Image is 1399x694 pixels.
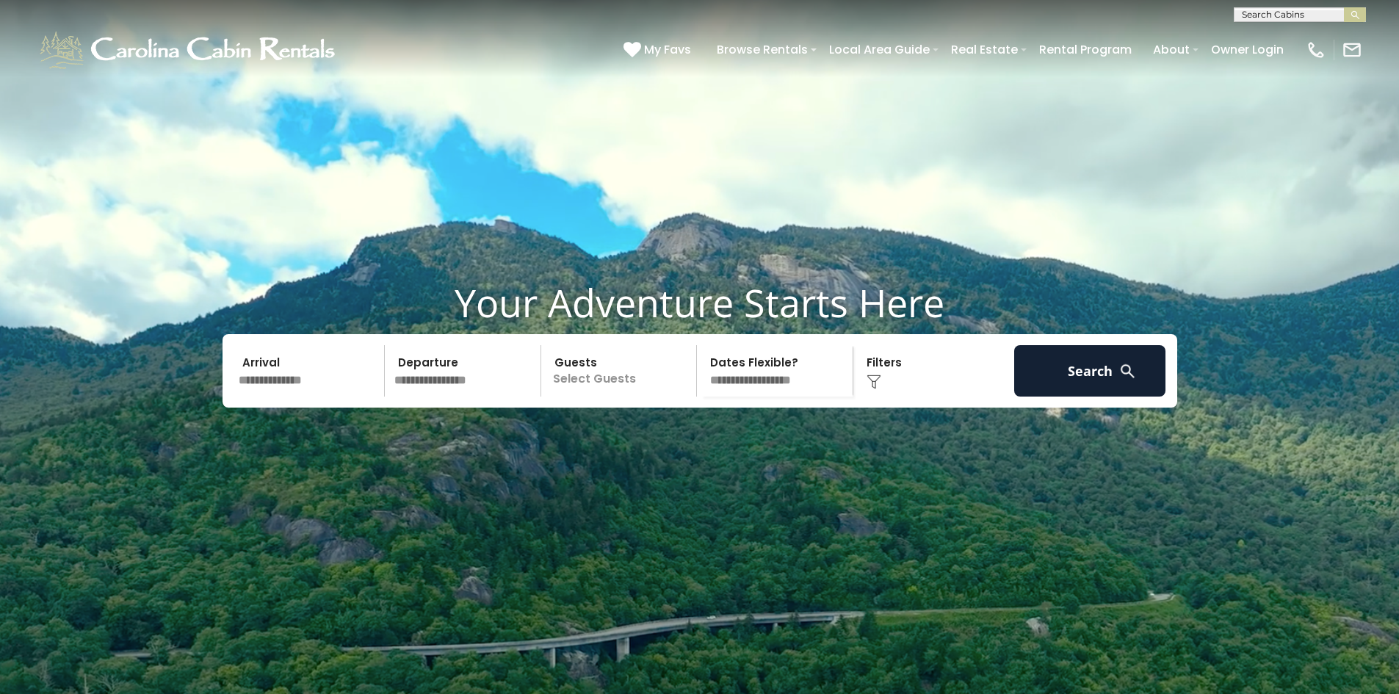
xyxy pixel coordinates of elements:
[822,37,937,62] a: Local Area Guide
[709,37,815,62] a: Browse Rentals
[1032,37,1139,62] a: Rental Program
[546,345,697,397] p: Select Guests
[1118,362,1137,380] img: search-regular-white.png
[944,37,1025,62] a: Real Estate
[1014,345,1166,397] button: Search
[37,28,341,72] img: White-1-1-2.png
[1306,40,1326,60] img: phone-regular-white.png
[1146,37,1197,62] a: About
[1342,40,1362,60] img: mail-regular-white.png
[1204,37,1291,62] a: Owner Login
[623,40,695,59] a: My Favs
[11,280,1388,325] h1: Your Adventure Starts Here
[644,40,691,59] span: My Favs
[867,375,881,389] img: filter--v1.png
